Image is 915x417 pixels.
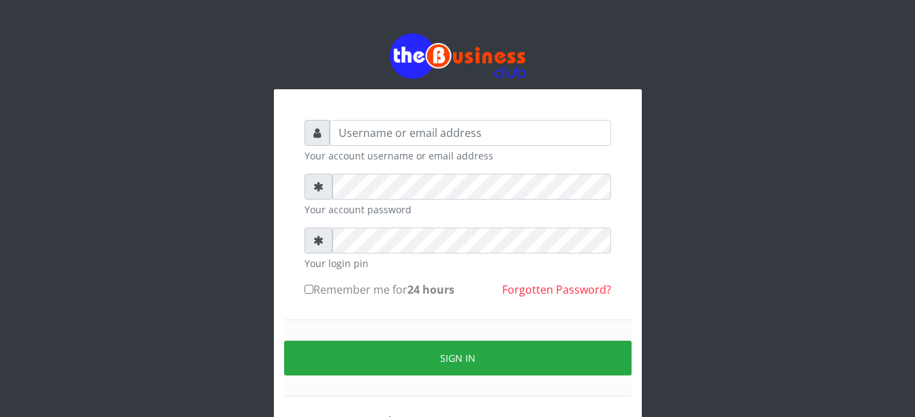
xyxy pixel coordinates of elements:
[305,256,611,271] small: Your login pin
[502,282,611,297] a: Forgotten Password?
[305,281,454,298] label: Remember me for
[305,285,313,294] input: Remember me for24 hours
[330,120,611,146] input: Username or email address
[407,282,454,297] b: 24 hours
[305,149,611,163] small: Your account username or email address
[305,202,611,217] small: Your account password
[284,341,632,375] button: Sign in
